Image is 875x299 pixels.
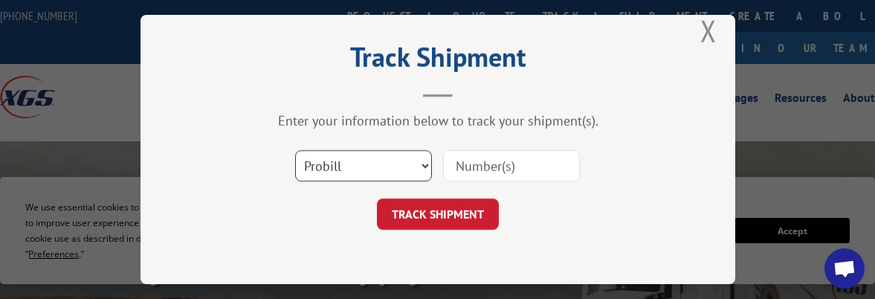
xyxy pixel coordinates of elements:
[215,47,661,75] h2: Track Shipment
[824,248,865,289] div: Open chat
[215,112,661,129] div: Enter your information below to track your shipment(s).
[377,199,499,230] button: TRACK SHIPMENT
[443,150,580,181] input: Number(s)
[700,11,717,51] button: Close modal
